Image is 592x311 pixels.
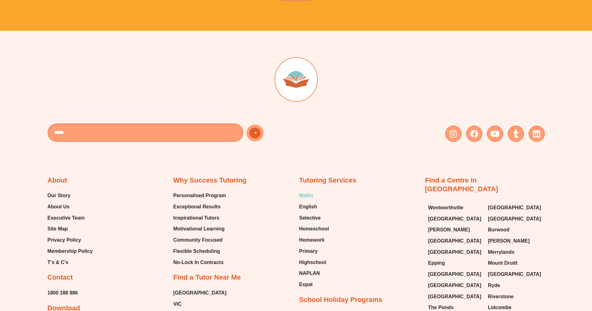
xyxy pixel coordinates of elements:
span: Inspirational Tutors [173,213,219,223]
a: Executive Team [48,213,93,223]
a: NAPLAN [299,269,329,278]
a: 1800 188 886 [48,288,78,298]
span: Homework [299,235,325,245]
span: Burwood [488,225,509,234]
a: Our Story [48,191,93,200]
span: Site Map [48,224,68,234]
span: Epping [428,258,445,268]
a: [GEOGRAPHIC_DATA] [428,281,482,290]
a: Personalised Program [173,191,226,200]
a: Burwood [488,225,542,234]
a: [GEOGRAPHIC_DATA] [488,214,542,224]
span: Wentworthville [428,203,464,212]
h2: Find a Tutor Near Me [173,273,241,282]
span: VIC [173,299,182,309]
a: Find a Centre in [GEOGRAPHIC_DATA] [425,176,498,193]
span: No-Lock In Contracts [173,258,224,267]
a: Motivational Learning [173,224,226,234]
form: New Form [48,123,293,145]
a: Homework [299,235,329,245]
a: Site Map [48,224,93,234]
a: [PERSON_NAME] [488,236,542,246]
span: English [299,202,317,211]
h2: Tutoring Services [299,176,356,185]
span: NAPLAN [299,269,320,278]
a: Epping [428,258,482,268]
a: [GEOGRAPHIC_DATA] [428,248,482,257]
a: About Us [48,202,93,211]
a: English [299,202,329,211]
a: VIC [173,299,227,309]
h2: About [48,176,67,185]
a: Wentworthville [428,203,482,212]
a: [GEOGRAPHIC_DATA] [428,236,482,246]
a: Expat [299,280,329,289]
span: [GEOGRAPHIC_DATA] [488,203,541,212]
span: Expat [299,280,313,289]
a: Membership Policy [48,247,93,256]
span: Community Focused [173,235,223,245]
span: [GEOGRAPHIC_DATA] [488,214,541,224]
h2: Why Success Tutoring [173,176,247,185]
span: Maths [299,191,314,200]
a: Community Focused [173,235,226,245]
a: [GEOGRAPHIC_DATA] [173,288,227,298]
a: Highschool [299,258,329,267]
a: [GEOGRAPHIC_DATA] [428,270,482,279]
span: Selective [299,213,321,223]
a: Inspirational Tutors [173,213,226,223]
span: Flexible Scheduling [173,247,220,256]
a: [GEOGRAPHIC_DATA] [488,203,542,212]
span: Primary [299,247,318,256]
a: [GEOGRAPHIC_DATA] [428,292,482,301]
span: [PERSON_NAME] [428,225,470,234]
span: About Us [48,202,70,211]
a: Homeschool [299,224,329,234]
a: Privacy Policy [48,235,93,245]
iframe: Chat Widget [485,241,592,311]
a: T’s & C’s [48,258,93,267]
span: T’s & C’s [48,258,68,267]
a: Exceptional Results [173,202,226,211]
span: Exceptional Results [173,202,221,211]
span: Highschool [299,258,326,267]
h2: School Holiday Programs [299,295,383,304]
span: Our Story [48,191,71,200]
a: Maths [299,191,329,200]
a: No-Lock In Contracts [173,258,226,267]
span: Executive Team [48,213,85,223]
a: Primary [299,247,329,256]
h2: Contact [48,273,73,282]
a: Selective [299,213,329,223]
span: Motivational Learning [173,224,225,234]
span: [PERSON_NAME] [488,236,530,246]
a: [GEOGRAPHIC_DATA] [428,214,482,224]
span: Privacy Policy [48,235,81,245]
a: [PERSON_NAME] [428,225,482,234]
a: Flexible Scheduling [173,247,226,256]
